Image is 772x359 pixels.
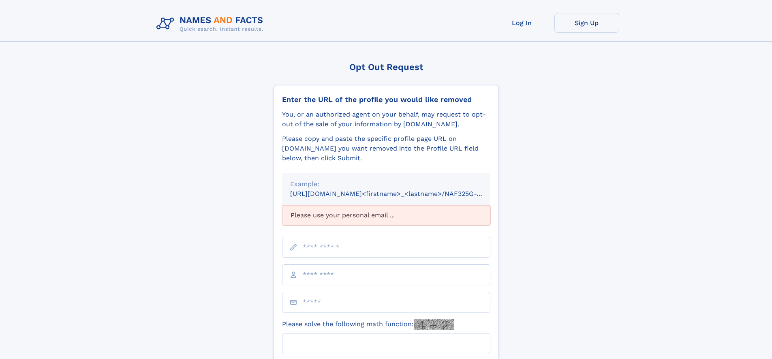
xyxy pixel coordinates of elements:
img: Logo Names and Facts [153,13,270,35]
div: You, or an authorized agent on your behalf, may request to opt-out of the sale of your informatio... [282,110,490,129]
div: Enter the URL of the profile you would like removed [282,95,490,104]
small: [URL][DOMAIN_NAME]<firstname>_<lastname>/NAF325G-xxxxxxxx [290,190,506,198]
a: Log In [490,13,554,33]
a: Sign Up [554,13,619,33]
div: Please use your personal email ... [282,205,490,225]
label: Please solve the following math function: [282,319,454,330]
div: Example: [290,179,482,189]
div: Please copy and paste the specific profile page URL on [DOMAIN_NAME] you want removed into the Pr... [282,134,490,163]
div: Opt Out Request [274,62,499,72]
